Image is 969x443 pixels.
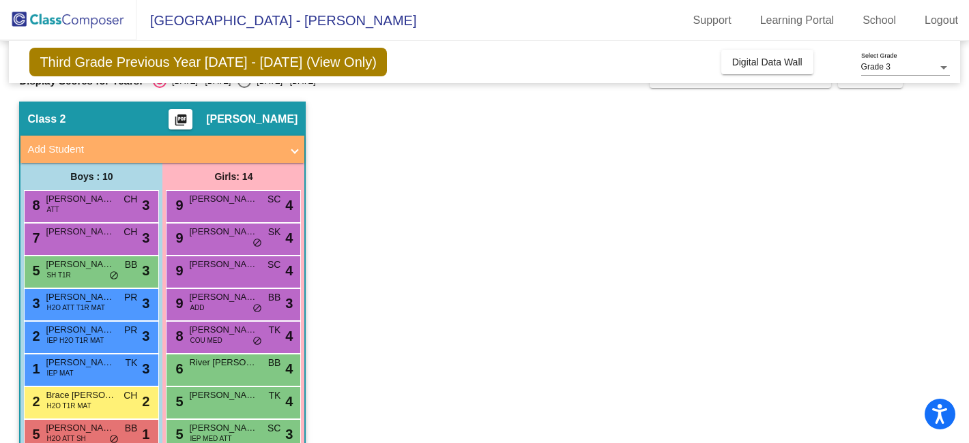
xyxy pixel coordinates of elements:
[190,303,204,313] span: ADD
[124,225,137,239] span: CH
[285,195,293,215] span: 4
[189,388,257,402] span: [PERSON_NAME]
[169,109,192,129] button: Print Students Details
[189,225,257,239] span: [PERSON_NAME]
[252,336,262,347] span: do_not_disturb_alt
[162,163,304,190] div: Girls: 14
[46,225,114,239] span: [PERSON_NAME] [PERSON_NAME]
[189,356,257,369] span: River [PERSON_NAME]
[29,48,387,76] span: Third Grade Previous Year [DATE] - [DATE] (View Only)
[142,260,149,281] span: 3
[29,296,40,311] span: 3
[268,356,281,370] span: BB
[285,326,293,346] span: 4
[172,361,183,376] span: 6
[29,427,40,442] span: 5
[46,290,114,304] span: [PERSON_NAME] [PERSON_NAME]
[46,303,104,313] span: H2O ATT T1R MAT
[721,50,813,74] button: Digital Data Wall
[29,263,40,278] span: 5
[46,204,59,215] span: ATT
[29,230,40,245] span: 7
[267,192,280,207] span: SC
[749,10,845,31] a: Learning Portal
[268,225,281,239] span: SK
[189,258,257,271] span: [PERSON_NAME]
[109,271,119,281] span: do_not_disturb_alt
[172,263,183,278] span: 9
[27,112,66,126] span: Class 2
[252,238,262,249] span: do_not_disturb_alt
[732,57,802,67] span: Digital Data Wall
[142,326,149,346] span: 3
[142,391,149,412] span: 2
[124,192,137,207] span: CH
[46,368,73,378] span: IEP MAT
[29,361,40,376] span: 1
[29,198,40,213] span: 8
[29,394,40,409] span: 2
[269,323,281,337] span: TK
[252,303,262,314] span: do_not_disturb_alt
[46,421,114,435] span: [PERSON_NAME]
[172,427,183,442] span: 5
[189,323,257,337] span: [PERSON_NAME]
[206,112,298,126] span: [PERSON_NAME]
[268,290,281,305] span: BB
[46,270,70,280] span: SH T1R
[136,10,416,31] span: [GEOGRAPHIC_DATA] - [PERSON_NAME]
[46,356,114,369] span: [PERSON_NAME]
[172,230,183,245] span: 9
[172,296,183,311] span: 9
[285,228,293,248] span: 4
[142,195,149,215] span: 3
[124,323,137,337] span: PR
[285,260,293,281] span: 4
[29,329,40,343] span: 2
[20,163,162,190] div: Boys : 10
[124,290,137,305] span: PR
[27,142,281,157] mat-panel-title: Add Student
[125,258,138,272] span: BB
[142,228,149,248] span: 3
[46,401,91,411] span: H2O T1R MAT
[189,421,257,435] span: [PERSON_NAME]
[173,113,189,132] mat-icon: picture_as_pdf
[172,329,183,343] span: 8
[285,391,293,412] span: 4
[46,192,114,206] span: [PERSON_NAME]
[46,258,114,271] span: [PERSON_NAME]
[126,356,138,370] span: TK
[852,10,907,31] a: School
[190,335,222,346] span: COU MED
[124,388,137,403] span: CH
[285,293,293,314] span: 3
[267,258,280,272] span: SC
[682,10,742,31] a: Support
[46,323,114,337] span: [PERSON_NAME]
[172,394,183,409] span: 5
[269,388,281,403] span: TK
[189,290,257,304] span: [PERSON_NAME]
[861,62,891,72] span: Grade 3
[172,198,183,213] span: 9
[285,358,293,379] span: 4
[20,136,304,163] mat-expansion-panel-header: Add Student
[189,192,257,206] span: [PERSON_NAME]
[914,10,969,31] a: Logout
[267,421,280,436] span: SC
[125,421,138,436] span: BB
[46,335,104,346] span: IEP H2O T1R MAT
[142,293,149,314] span: 3
[46,388,114,402] span: Brace [PERSON_NAME]
[142,358,149,379] span: 3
